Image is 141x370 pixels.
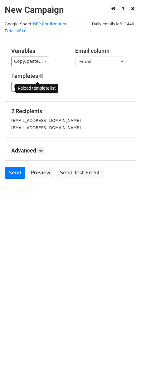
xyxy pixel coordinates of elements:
[90,21,136,27] span: Daily emails left: 1446
[11,57,49,66] a: Copy/paste...
[11,72,38,79] a: Templates
[11,108,130,115] h5: 2 Recipients
[15,84,58,93] div: Reload template list
[11,47,66,54] h5: Variables
[11,125,81,130] small: [EMAIL_ADDRESS][DOMAIN_NAME]
[11,118,81,123] small: [EMAIL_ADDRESS][DOMAIN_NAME]
[11,82,35,92] a: Load...
[110,340,141,370] iframe: Chat Widget
[5,167,25,179] a: Send
[5,22,68,33] a: DPP Confirmation Emails/Exc...
[5,5,136,15] h2: New Campaign
[27,167,54,179] a: Preview
[5,22,68,33] small: Google Sheet:
[56,167,103,179] a: Send Test Email
[75,47,130,54] h5: Email column
[11,147,130,154] h5: Advanced
[90,22,136,26] a: Daily emails left: 1446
